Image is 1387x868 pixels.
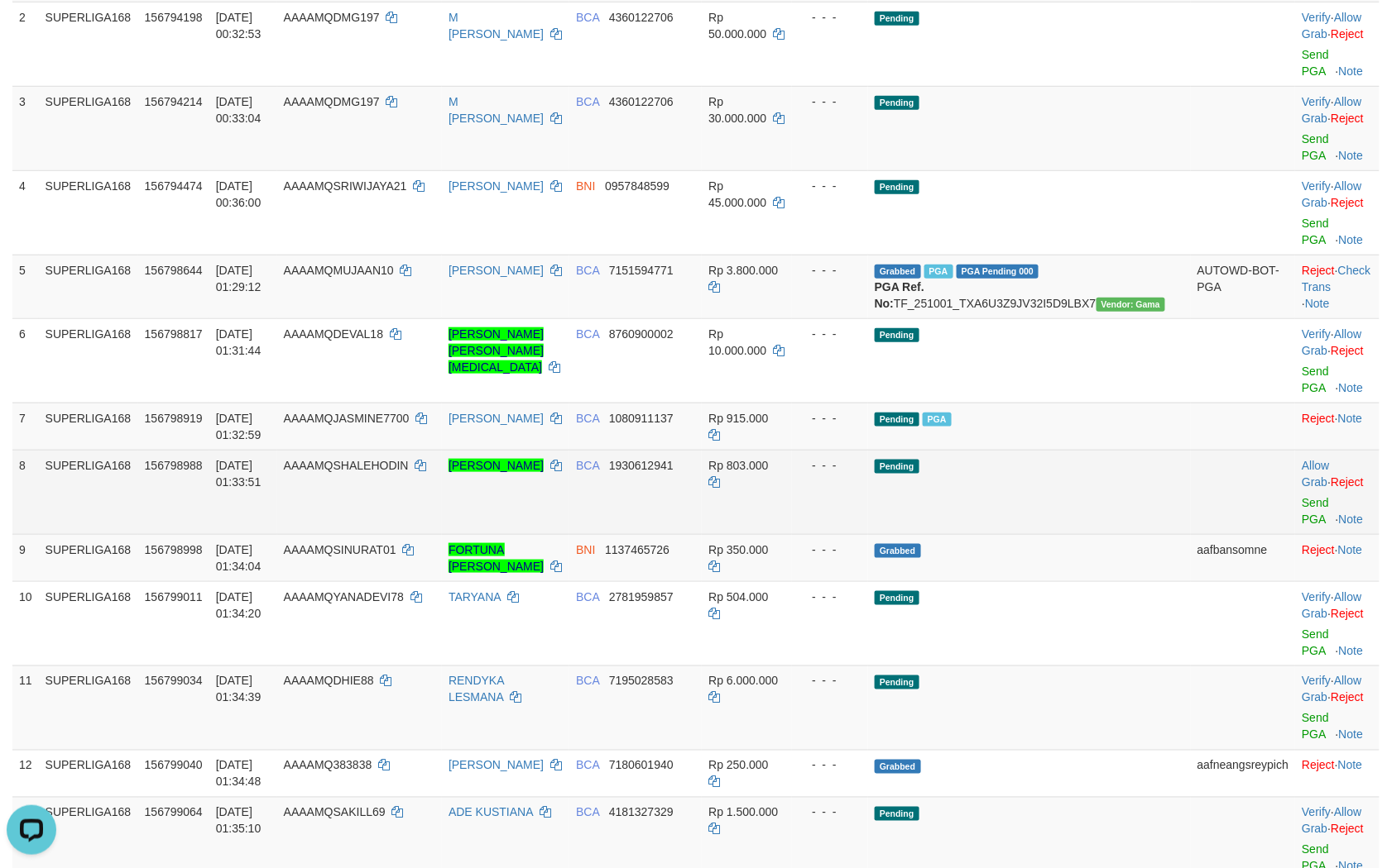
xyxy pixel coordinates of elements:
span: 156794198 [145,11,203,24]
div: - - - [799,410,861,427]
a: Reject [1302,543,1335,556]
a: [PERSON_NAME] [449,459,544,472]
span: 156799011 [145,590,203,603]
a: Reject [1331,196,1364,209]
span: AAAAMQ383838 [284,759,372,772]
span: 156798998 [145,543,203,556]
span: Rp 6.000.000 [708,675,778,688]
span: Grabbed [875,760,921,774]
span: [DATE] 01:32:59 [216,412,262,441]
span: Copy 1137465726 to clipboard [605,543,670,556]
a: Verify [1302,806,1331,819]
span: · [1302,459,1331,489]
span: Rp 50.000.000 [708,11,766,41]
span: Rp 350.000 [708,543,768,556]
a: Allow Grab [1302,590,1361,620]
a: TARYANA [449,590,501,603]
div: - - - [799,457,861,474]
a: Allow Grab [1302,459,1329,489]
a: Note [1339,149,1364,162]
a: Allow Grab [1302,179,1361,209]
span: BCA [576,95,599,108]
span: AAAAMQDMG197 [284,11,380,24]
span: BCA [576,590,599,603]
a: [PERSON_NAME] [449,179,544,193]
span: AAAAMQMUJAAN10 [284,264,394,277]
td: SUPERLIGA168 [39,534,138,581]
span: AAAAMQDHIE88 [284,675,374,688]
td: aafneangsreypich [1191,750,1296,797]
span: Rp 803.000 [708,459,768,472]
a: Verify [1302,95,1331,108]
span: Rp 10.000.000 [708,327,766,357]
td: SUPERLIGA168 [39,665,138,750]
a: [PERSON_NAME] [PERSON_NAME][MEDICAL_DATA] [449,327,544,374]
a: Allow Grab [1302,327,1361,357]
td: · [1295,450,1380,534]
span: Grabbed [875,544,921,558]
td: 9 [12,534,39,581]
td: · · [1295,255,1380,318]
span: Pending [875,328,919,342]
span: Rp 250.000 [708,759,768,772]
td: 8 [12,450,39,534]
span: [DATE] 00:32:53 [216,11,262,41]
span: AAAAMQSAKILL69 [284,806,386,819]
span: · [1302,95,1361,125]
td: 11 [12,665,39,750]
td: 12 [12,750,39,797]
td: · · [1295,665,1380,750]
span: Copy 8760900002 to clipboard [609,327,674,341]
a: Note [1305,297,1330,310]
span: AAAAMQSINURAT01 [284,543,396,556]
td: · · [1295,581,1380,665]
span: AAAAMQJASMINE7700 [284,412,410,425]
span: Vendor URL: https://trx31.1velocity.biz [1097,298,1166,312]
span: · [1302,806,1361,836]
a: Send PGA [1302,712,1329,742]
td: 5 [12,255,39,318]
span: Rp 45.000.000 [708,179,766,209]
span: Copy 4360122706 to clipboard [609,95,674,108]
span: Pending [875,413,919,427]
td: TF_251001_TXA6U3Z9JV32I5D9LBX7 [868,255,1191,318]
a: FORTUNA [PERSON_NAME] [449,543,544,573]
td: SUPERLIGA168 [39,2,138,86]
td: · [1295,403,1380,450]
a: Send PGA [1302,48,1329,78]
span: Copy 4181327329 to clipboard [609,806,674,819]
a: [PERSON_NAME] [449,264,544,277]
span: [DATE] 01:34:48 [216,759,262,789]
div: - - - [799,262,861,279]
a: Reject [1331,823,1364,836]
div: - - - [799,757,861,774]
span: BCA [576,459,599,472]
span: Copy 7180601940 to clipboard [609,759,674,772]
a: Allow Grab [1302,11,1361,41]
a: Allow Grab [1302,675,1361,704]
span: Pending [875,675,919,689]
span: Rp 504.000 [708,590,768,603]
span: [DATE] 01:34:20 [216,590,262,620]
span: · [1302,11,1361,41]
a: Note [1338,412,1363,425]
span: Copy 7195028583 to clipboard [609,675,674,688]
a: Send PGA [1302,132,1329,162]
td: SUPERLIGA168 [39,255,138,318]
span: Rp 30.000.000 [708,95,766,125]
td: SUPERLIGA168 [39,450,138,534]
span: AAAAMQYANADEVI78 [284,590,404,603]
a: Verify [1302,11,1331,24]
td: aafbansomne [1191,534,1296,581]
span: PGA Pending [957,265,1039,279]
span: Copy 2781959857 to clipboard [609,590,674,603]
span: 156799040 [145,759,203,772]
td: 2 [12,2,39,86]
span: Marked by aafnonsreyleab [923,413,952,427]
td: · · [1295,2,1380,86]
span: Pending [875,807,919,821]
span: Pending [875,180,919,194]
a: Reject [1331,112,1364,125]
td: SUPERLIGA168 [39,581,138,665]
a: Reject [1331,344,1364,357]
